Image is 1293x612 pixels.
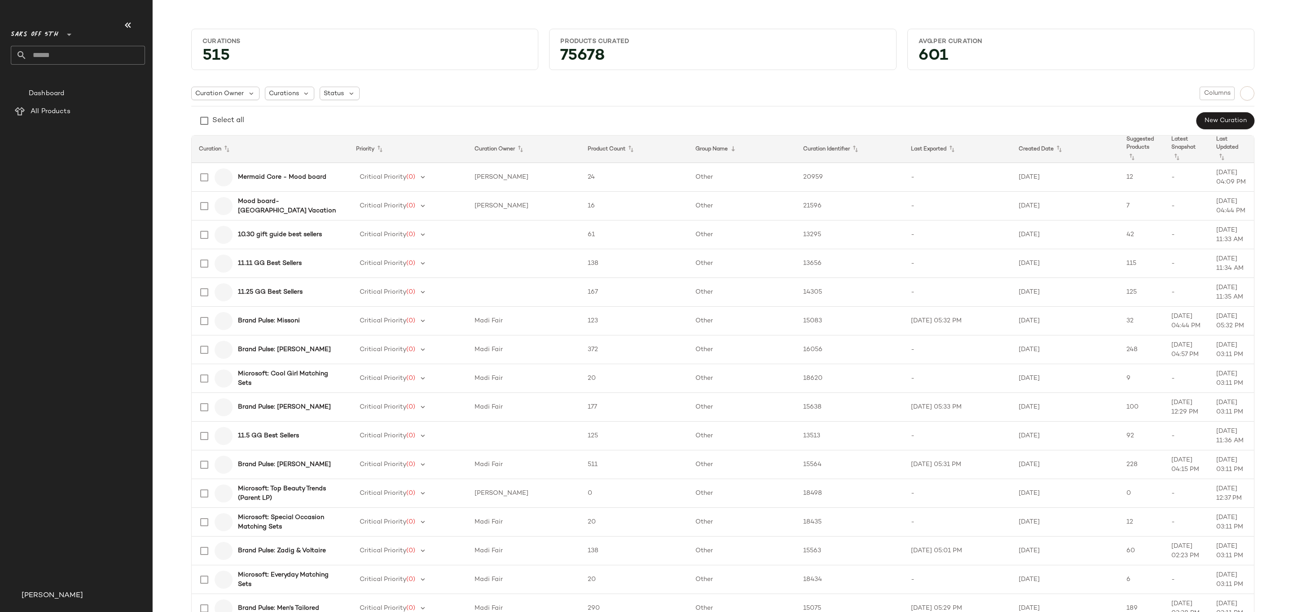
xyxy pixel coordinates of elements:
span: Columns [1204,90,1231,97]
td: 15563 [796,537,904,565]
span: (0) [406,289,415,295]
td: 0 [1119,479,1164,508]
span: (0) [406,203,415,209]
b: Mermaid Core - Mood board [238,172,326,182]
div: 601 [911,49,1250,66]
td: 7 [1119,192,1164,220]
td: 511 [581,450,688,479]
td: [DATE] [1012,450,1119,479]
td: 18620 [796,364,904,393]
td: [DATE] 11:34 AM [1209,249,1254,278]
span: Critical Priority [360,519,406,525]
td: [DATE] 05:01 PM [904,537,1012,565]
td: - [1164,278,1209,307]
td: 16 [581,192,688,220]
td: [DATE] 04:44 PM [1164,307,1209,335]
td: Other [688,307,796,335]
td: 115 [1119,249,1164,278]
th: Priority [349,136,467,163]
td: [DATE] 05:32 PM [1209,307,1254,335]
span: (0) [406,519,415,525]
td: [PERSON_NAME] [467,479,581,508]
span: Critical Priority [360,317,406,324]
span: (0) [406,605,415,612]
b: Brand Pulse: Missoni [238,316,300,326]
td: 18498 [796,479,904,508]
td: 248 [1119,335,1164,364]
td: 9 [1119,364,1164,393]
td: Other [688,163,796,192]
th: Latest Snapshot [1164,136,1209,163]
div: Select all [212,115,244,126]
td: [DATE] 05:31 PM [904,450,1012,479]
span: [PERSON_NAME] [22,590,83,601]
span: (0) [406,260,415,267]
span: New Curation [1204,117,1247,124]
td: 42 [1119,220,1164,249]
td: 125 [581,422,688,450]
b: Microsoft: Everyday Matching Sets [238,570,338,589]
span: Curation Owner [195,89,244,98]
td: 177 [581,393,688,422]
span: Critical Priority [360,375,406,382]
td: [DATE] [1012,364,1119,393]
td: - [1164,565,1209,594]
td: 61 [581,220,688,249]
td: Other [688,278,796,307]
td: Madi Fair [467,364,581,393]
td: 16056 [796,335,904,364]
td: 60 [1119,537,1164,565]
td: - [1164,479,1209,508]
td: 13513 [796,422,904,450]
td: [DATE] [1012,422,1119,450]
b: Brand Pulse: Zadig & Voltaire [238,546,326,555]
span: (0) [406,404,415,410]
td: - [904,335,1012,364]
td: - [904,422,1012,450]
td: Other [688,479,796,508]
th: Last Updated [1209,136,1254,163]
td: 15564 [796,450,904,479]
td: 138 [581,537,688,565]
td: - [1164,508,1209,537]
td: - [1164,163,1209,192]
td: - [1164,220,1209,249]
td: Other [688,508,796,537]
td: 12 [1119,163,1164,192]
b: Brand Pulse: [PERSON_NAME] [238,345,331,354]
td: Madi Fair [467,565,581,594]
td: [DATE] 04:15 PM [1164,450,1209,479]
span: Critical Priority [360,174,406,181]
td: Madi Fair [467,335,581,364]
td: [DATE] 11:36 AM [1209,422,1254,450]
td: [DATE] 03:11 PM [1209,364,1254,393]
b: Mood board- [GEOGRAPHIC_DATA] Vacation [238,197,338,216]
td: [DATE] 05:33 PM [904,393,1012,422]
td: Other [688,393,796,422]
td: 12 [1119,508,1164,537]
td: [DATE] 03:11 PM [1209,335,1254,364]
b: 10.30 gift guide best sellers [238,230,322,239]
td: [DATE] 03:11 PM [1209,508,1254,537]
td: [DATE] 04:44 PM [1209,192,1254,220]
th: Curation Owner [467,136,581,163]
td: Madi Fair [467,393,581,422]
b: Brand Pulse: [PERSON_NAME] [238,402,331,412]
td: 20 [581,508,688,537]
button: Columns [1200,87,1235,100]
td: [DATE] [1012,479,1119,508]
td: [DATE] [1012,278,1119,307]
td: [DATE] 02:23 PM [1164,537,1209,565]
span: Critical Priority [360,461,406,468]
td: [DATE] [1012,307,1119,335]
td: [DATE] 11:35 AM [1209,278,1254,307]
th: Last Exported [904,136,1012,163]
td: - [904,479,1012,508]
span: Curations [269,89,299,98]
span: (0) [406,461,415,468]
td: [DATE] [1012,335,1119,364]
td: - [904,163,1012,192]
span: All Products [31,106,70,117]
span: Critical Priority [360,490,406,497]
b: Brand Pulse: [PERSON_NAME] [238,460,331,469]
